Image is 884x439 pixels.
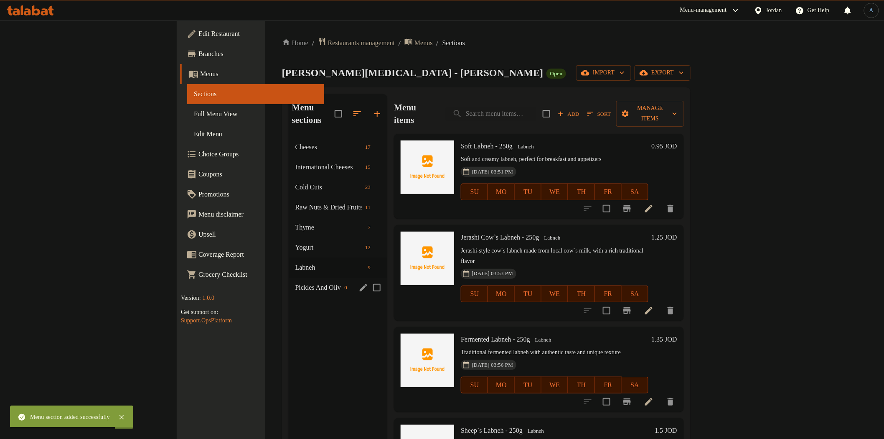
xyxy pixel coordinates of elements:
[341,284,351,292] span: 0
[295,222,365,232] span: Thyme
[545,379,565,391] span: WE
[180,144,324,164] a: Choice Groups
[488,377,515,393] button: MO
[198,230,318,240] span: Upsell
[362,184,374,191] span: 23
[367,104,387,124] button: Add section
[362,204,374,212] span: 11
[583,68,625,78] span: import
[545,186,565,198] span: WE
[641,68,684,78] span: export
[622,377,648,393] button: SA
[357,281,370,294] button: edit
[362,143,374,151] span: 17
[362,242,374,253] div: items
[282,37,691,48] nav: breadcrumb
[644,397,654,407] a: Edit menu item
[622,184,648,200] button: SA
[568,286,595,302] button: TH
[404,37,433,48] a: Menus
[869,6,874,15] span: A
[362,163,374,171] span: 15
[488,184,515,200] button: MO
[187,124,324,144] a: Edit Menu
[194,89,318,99] span: Sections
[198,250,318,260] span: Coverage Report
[295,242,362,253] span: Yogurt
[200,69,318,79] span: Menus
[194,109,318,119] span: Full Menu View
[198,189,318,199] span: Promotions
[461,246,648,267] p: Jerashi-style cow`s labneh made from local cow`s milk, with a rich traditional flavor
[198,49,318,59] span: Branches
[289,134,388,301] nav: Menu sections
[465,288,485,300] span: SU
[362,244,374,252] span: 12
[557,109,580,119] span: Add
[295,263,365,273] span: Labneh
[595,286,622,302] button: FR
[282,67,544,78] span: [PERSON_NAME][MEDICAL_DATA] - [PERSON_NAME]
[365,263,374,273] div: items
[289,237,388,258] div: Yogurt12
[655,425,677,436] h6: 1.5 JOD
[541,184,568,200] button: WE
[598,186,618,198] span: FR
[617,392,637,412] button: Branch-specific-item
[295,202,362,212] span: Raw Nuts & Dried Fruits
[461,184,488,200] button: SU
[660,392,681,412] button: delete
[198,209,318,219] span: Menu disclaimer
[518,379,538,391] span: TU
[187,104,324,124] a: Full Menu View
[461,154,648,165] p: Soft and creamy labneh, perfect for breakfast and appetizers
[468,361,516,369] span: [DATE] 03:56 PM
[546,70,566,77] span: Open
[616,101,684,127] button: Manage items
[289,197,388,217] div: Raw Nuts & Dried Fruits11
[295,182,362,192] span: Cold Cuts
[680,5,727,15] div: Menu-management
[289,177,388,197] div: Cold Cuts23
[180,164,324,184] a: Coupons
[295,162,362,172] div: International Cheeses
[518,288,538,300] span: TU
[442,38,465,48] span: Sections
[203,295,215,301] span: 1.0.0
[446,107,536,121] input: search
[394,101,436,126] h2: Menu items
[572,379,592,391] span: TH
[362,162,374,172] div: items
[644,204,654,214] a: Edit menu item
[635,65,691,81] button: export
[347,104,367,124] span: Sort sections
[181,295,201,301] span: Version:
[295,142,362,152] div: Cheeses
[491,288,511,300] span: MO
[652,232,677,243] h6: 1.25 JOD
[181,317,232,324] a: Support.OpsPlatform
[625,288,645,300] span: SA
[532,335,555,345] span: Labneh
[514,142,537,152] div: Labneh
[401,232,454,285] img: Jerashi Cow`s Labneh - 250g
[465,379,485,391] span: SU
[515,286,541,302] button: TU
[568,377,595,393] button: TH
[289,258,388,278] div: Labneh9
[555,107,582,120] button: Add
[541,233,564,243] span: Labneh
[461,143,513,150] span: Soft Labneh - 250g
[598,393,615,411] span: Select to update
[652,140,677,152] h6: 0.95 JOD
[623,103,677,124] span: Manage items
[545,288,565,300] span: WE
[328,38,395,48] span: Restaurants management
[515,377,541,393] button: TU
[461,286,488,302] button: SU
[595,184,622,200] button: FR
[625,186,645,198] span: SA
